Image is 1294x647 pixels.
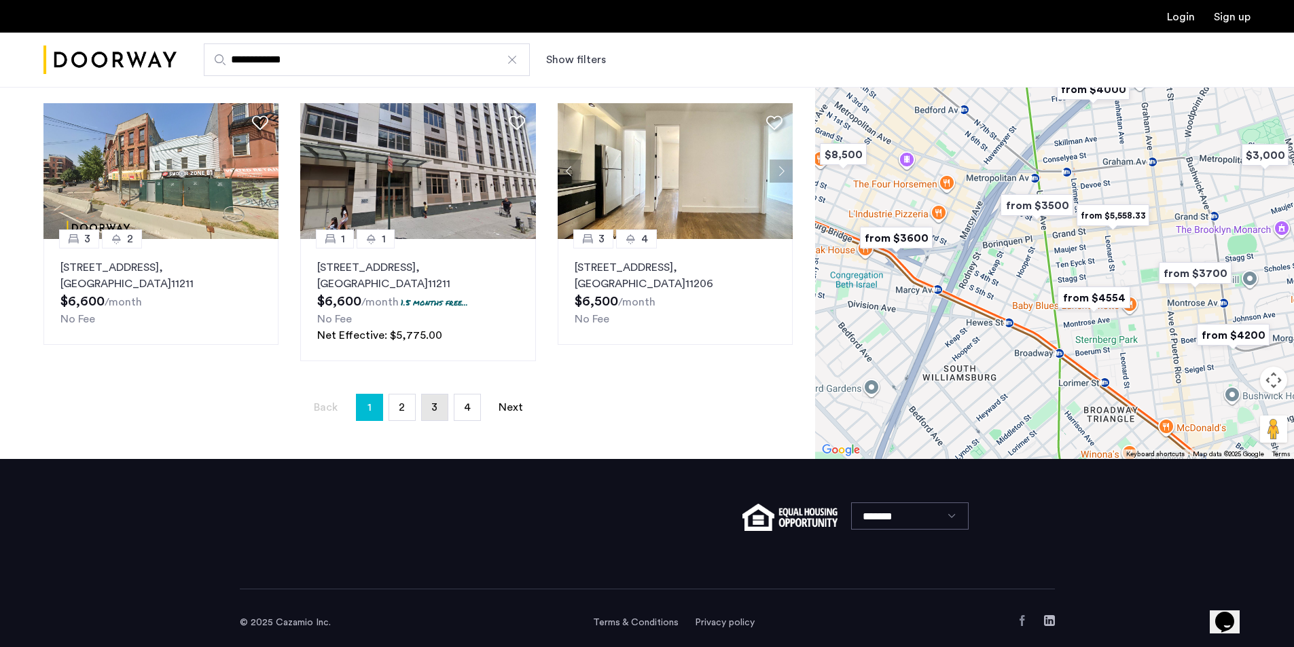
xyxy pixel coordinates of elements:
a: Next [497,394,524,420]
nav: Pagination [43,394,793,421]
span: $6,600 [317,295,361,308]
img: 2014_638514928600667352.jpeg [300,103,536,239]
a: Registration [1214,12,1251,22]
div: from $4554 [1047,277,1141,318]
a: 11[STREET_ADDRESS], [GEOGRAPHIC_DATA]112111.5 months free...No FeeNet Effective: $5,775.00 [300,239,535,361]
a: LinkedIn [1044,615,1055,626]
a: 34[STREET_ADDRESS], [GEOGRAPHIC_DATA]11206No Fee [558,239,793,345]
a: Terms and conditions [593,616,679,629]
img: 360ac8f6-4482-47b0-bc3d-3cb89b569d10_638905200039138648.png [43,103,279,239]
span: 1 [341,231,345,247]
iframe: chat widget [1210,593,1253,633]
img: equal-housing.png [742,504,837,531]
img: 2016_638485333301774752.jpeg [558,103,793,239]
p: [STREET_ADDRESS] 11211 [317,259,518,292]
span: 2 [127,231,133,247]
span: 4 [641,231,648,247]
div: from $5,558.33 [1066,195,1160,236]
a: Facebook [1017,615,1028,626]
span: 3 [431,402,437,413]
span: No Fee [60,314,95,325]
input: Apartment Search [204,43,530,76]
div: $8,500 [809,134,878,175]
span: $6,600 [60,295,105,308]
span: 1 [382,231,386,247]
a: Cazamio Logo [43,35,177,86]
span: 2 [399,402,405,413]
a: Login [1167,12,1195,22]
p: 1.5 months free... [401,297,468,308]
span: Map data ©2025 Google [1193,451,1264,458]
button: Keyboard shortcuts [1126,449,1185,459]
span: 3 [84,231,90,247]
span: 3 [598,231,605,247]
div: from $4000 [1046,69,1140,110]
div: from $3700 [1148,253,1242,294]
span: $6,500 [575,295,618,308]
p: [STREET_ADDRESS] 11211 [60,259,262,292]
sub: /month [105,297,142,308]
sub: /month [361,297,399,308]
button: Previous apartment [558,160,581,183]
button: Show or hide filters [546,52,606,68]
button: Next apartment [770,160,793,183]
a: Privacy policy [695,616,755,629]
button: Map camera controls [1260,367,1287,394]
span: © 2025 Cazamio Inc. [240,618,331,627]
div: from $4200 [1186,314,1280,356]
a: Open this area in Google Maps (opens a new window) [819,441,863,459]
span: 1 [367,396,372,418]
div: from $3600 [849,217,943,259]
img: Google [819,441,863,459]
span: 4 [464,402,471,413]
img: logo [43,35,177,86]
a: Terms [1272,449,1290,459]
p: [STREET_ADDRESS] 11206 [575,259,776,292]
span: Net Effective: $5,775.00 [317,330,442,341]
span: Back [314,402,338,413]
button: Drag Pegman onto the map to open Street View [1260,415,1287,443]
sub: /month [618,297,655,308]
div: from $3500 [990,185,1084,226]
span: No Fee [317,314,352,325]
span: No Fee [575,314,609,325]
a: 32[STREET_ADDRESS], [GEOGRAPHIC_DATA]11211No Fee [43,239,278,345]
select: Language select [851,502,969,530]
